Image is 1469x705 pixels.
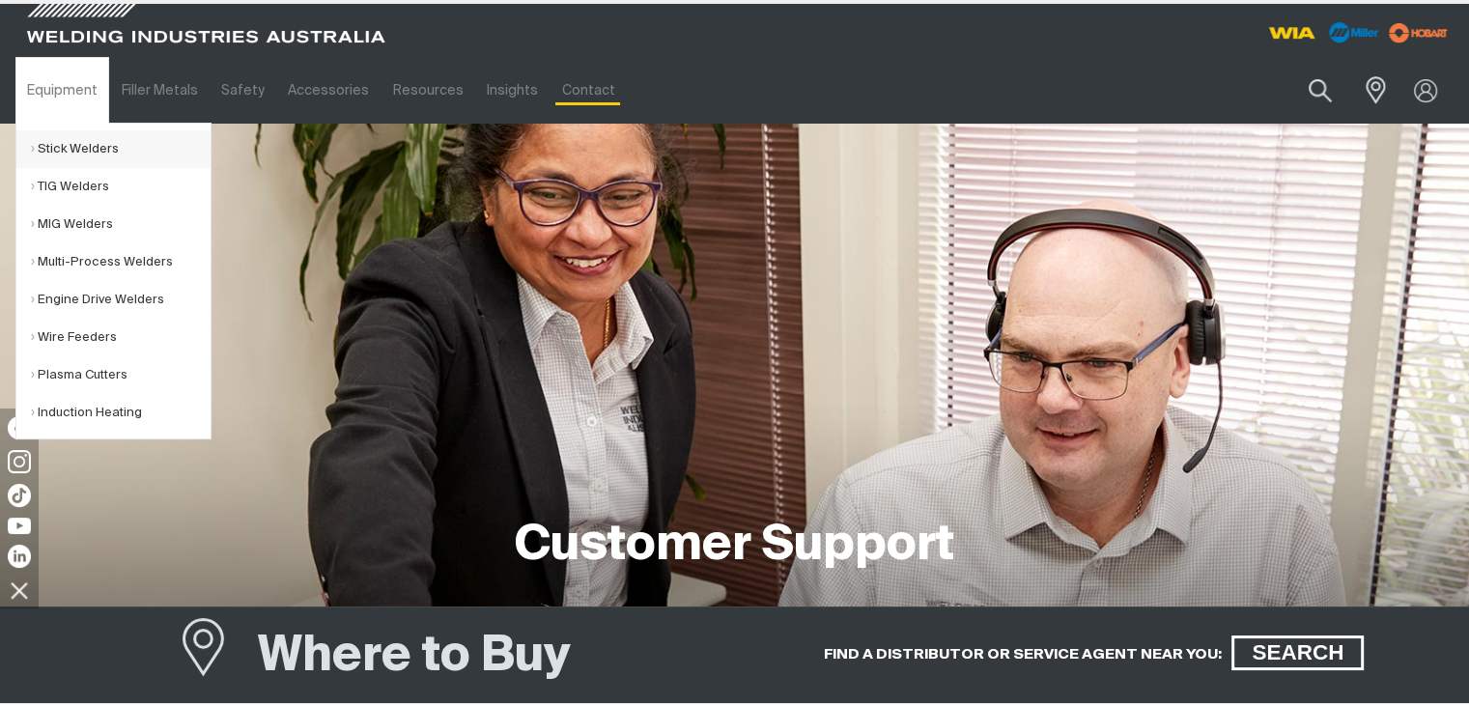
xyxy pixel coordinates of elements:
span: SEARCH [1234,635,1361,670]
button: Search products [1287,68,1353,113]
img: YouTube [8,518,31,534]
a: Engine Drive Welders [31,281,211,319]
a: Multi-Process Welders [31,243,211,281]
a: Induction Heating [31,394,211,432]
ul: Equipment Submenu [15,123,212,439]
a: Plasma Cutters [31,356,211,394]
a: Where to Buy [180,624,259,695]
h5: FIND A DISTRIBUTOR OR SERVICE AGENT NEAR YOU: [824,645,1222,663]
h1: Customer Support [515,515,954,578]
nav: Main [15,57,1094,124]
img: Instagram [8,450,31,473]
a: Wire Feeders [31,319,211,356]
img: LinkedIn [8,545,31,568]
a: Insights [475,57,550,124]
a: SEARCH [1231,635,1364,670]
a: MIG Welders [31,206,211,243]
a: Stick Welders [31,130,211,168]
input: Product name or item number... [1263,68,1353,113]
img: miller [1383,18,1454,47]
a: Equipment [15,57,109,124]
a: Safety [210,57,276,124]
img: TikTok [8,484,31,507]
img: hide socials [3,574,36,606]
a: Resources [381,57,475,124]
h1: Where to Buy [258,626,571,689]
a: Contact [550,57,626,124]
a: TIG Welders [31,168,211,206]
a: Filler Metals [109,57,209,124]
a: Accessories [276,57,381,124]
img: Facebook [8,416,31,439]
